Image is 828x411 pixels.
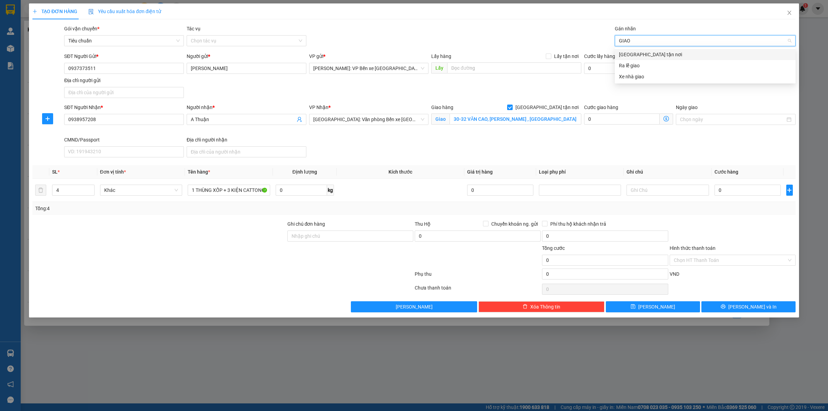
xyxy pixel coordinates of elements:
span: Tổng cước [542,245,565,251]
div: Địa chỉ người gửi [64,77,184,84]
input: Địa chỉ của người nhận [187,146,306,157]
input: VD: Bàn, Ghế [188,185,270,196]
span: Hải Phòng: Văn phòng Bến xe Thượng Lý [313,114,425,125]
button: deleteXóa Thông tin [479,301,604,312]
button: plus [786,185,793,196]
span: Lấy hàng [431,53,451,59]
div: CMND/Passport [64,136,184,144]
input: Ngày giao [680,116,785,123]
span: TẠO ĐƠN HÀNG [32,9,77,14]
input: Giao tận nơi [450,114,581,125]
span: user-add [297,117,302,122]
span: 11:55:11 [DATE] [3,48,43,53]
span: kg [327,185,334,196]
input: Ghi Chú [627,185,709,196]
div: Người gửi [187,52,306,60]
span: Giao hàng [431,105,453,110]
span: Định lượng [293,169,317,175]
strong: CSKH: [19,15,37,21]
div: Người nhận [187,104,306,111]
button: printer[PERSON_NAME] và In [701,301,796,312]
span: VP Nhận [309,105,328,110]
span: Hồ Chí Minh: VP Bến xe Miền Tây (Quận Bình Tân) [313,63,425,74]
div: Xe nhà giao [619,73,791,80]
th: Loại phụ phí [536,165,624,179]
span: [PHONE_NUMBER] [3,15,52,27]
span: Lấy tận nơi [551,52,581,60]
span: dollar-circle [663,116,669,121]
span: Cước hàng [714,169,738,175]
img: icon [88,9,94,14]
div: Phụ thu [414,270,541,282]
div: [GEOGRAPHIC_DATA] tận nơi [619,51,791,58]
span: Xóa Thông tin [530,303,560,311]
label: Gán nhãn [615,26,636,31]
span: Giao [431,114,450,125]
span: Kích thước [388,169,412,175]
input: Dọc đường [447,62,581,74]
input: Gán nhãn [619,37,632,45]
div: Giao tận nơi [615,49,796,60]
span: CÔNG TY TNHH CHUYỂN PHÁT NHANH BẢO AN [55,15,138,27]
strong: PHIẾU DÁN LÊN HÀNG [49,3,139,12]
span: Khác [104,185,178,195]
span: Thu Hộ [415,221,431,227]
span: Tên hàng [188,169,210,175]
div: Ra lễ giao [615,60,796,71]
span: [GEOGRAPHIC_DATA] tận nơi [513,104,581,111]
div: VP gửi [309,52,429,60]
div: SĐT Người Gửi [64,52,184,60]
span: close [787,10,792,16]
button: plus [42,113,53,124]
span: save [631,304,635,310]
span: Mã đơn: BXMT1308250006 [3,37,106,46]
span: Chuyển khoản ng. gửi [489,220,541,228]
input: Cước giao hàng [584,114,660,125]
span: plus [42,116,53,121]
span: Lấy [431,62,447,74]
span: [PERSON_NAME] và In [728,303,777,311]
div: Tổng: 4 [35,205,319,212]
span: Tiêu chuẩn [68,36,180,46]
span: Giá trị hàng [467,169,493,175]
input: 0 [467,185,533,196]
button: [PERSON_NAME] [351,301,477,312]
button: Close [780,3,799,23]
span: Gói vận chuyển [64,26,99,31]
button: save[PERSON_NAME] [606,301,700,312]
div: SĐT Người Nhận [64,104,184,111]
div: Xe nhà giao [615,71,796,82]
span: Đơn vị tính [100,169,126,175]
input: Cước lấy hàng [584,63,673,74]
input: Ghi chú đơn hàng [287,231,413,242]
div: Chưa thanh toán [414,284,541,296]
span: delete [523,304,528,310]
button: delete [35,185,46,196]
span: plus [32,9,37,14]
span: VND [670,271,679,277]
span: [PERSON_NAME] [396,303,433,311]
input: Địa chỉ của người gửi [64,87,184,98]
th: Ghi chú [624,165,711,179]
span: [PERSON_NAME] [638,303,675,311]
label: Hình thức thanh toán [670,245,716,251]
div: Địa chỉ người nhận [187,136,306,144]
span: SL [52,169,58,175]
span: Phí thu hộ khách nhận trả [548,220,609,228]
label: Ghi chú đơn hàng [287,221,325,227]
label: Tác vụ [187,26,200,31]
span: plus [787,187,792,193]
div: Ra lễ giao [619,62,791,69]
label: Cước giao hàng [584,105,618,110]
span: Yêu cầu xuất hóa đơn điện tử [88,9,161,14]
span: printer [721,304,726,310]
label: Ngày giao [676,105,698,110]
label: Cước lấy hàng [584,53,615,59]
